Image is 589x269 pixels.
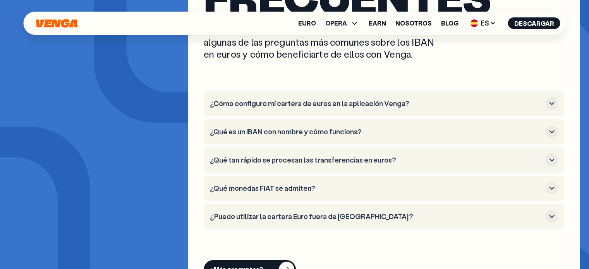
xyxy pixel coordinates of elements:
img: flag-es [471,19,478,27]
a: Nosotros [395,20,432,26]
a: Earn [369,20,386,26]
svg: Inicio [35,19,79,28]
span: ES [468,17,499,29]
p: Aquí tienes información adicional para responder a algunas de las preguntas más comunes sobre los... [204,24,440,60]
h3: ¿Qué es un IBAN con nombre y cómo funciona? [210,128,542,136]
span: OPERA [325,19,359,28]
button: ¿Qué tan rápido se procesan las transferencias en euros? [210,154,558,166]
button: ¿Cómo configuro mi cartera de euros en la aplicación Venga? [210,97,558,110]
a: Blog [441,20,458,26]
button: ¿Qué es un IBAN con nombre y cómo funciona? [210,125,558,138]
h3: ¿Qué tan rápido se procesan las transferencias en euros? [210,156,542,164]
button: ¿Puedo utilizar la cartera Euro fuera de [GEOGRAPHIC_DATA]? [210,210,558,223]
h3: ¿Cómo configuro mi cartera de euros en la aplicación Venga? [210,99,542,108]
span: OPERA [325,20,347,26]
button: ¿Qué monedas FIAT se admiten? [210,182,558,195]
h3: ¿Qué monedas FIAT se admiten? [210,184,542,193]
a: Euro [298,20,316,26]
h3: ¿Puedo utilizar la cartera Euro fuera de [GEOGRAPHIC_DATA]? [210,212,542,221]
button: Descargar [508,17,560,29]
